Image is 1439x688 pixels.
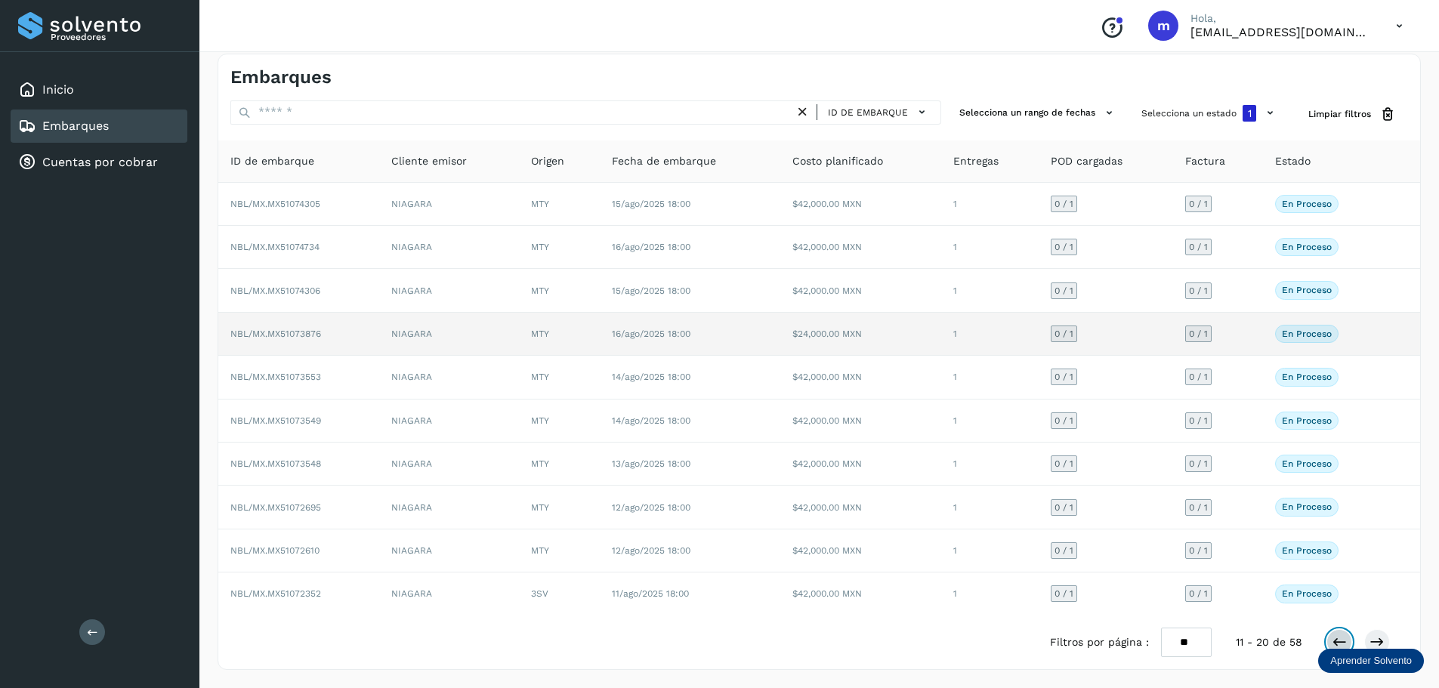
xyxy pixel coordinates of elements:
[11,110,187,143] div: Embarques
[519,183,600,226] td: MTY
[379,183,519,226] td: NIAGARA
[42,119,109,133] a: Embarques
[780,400,941,443] td: $42,000.00 MXN
[612,545,690,556] span: 12/ago/2025 18:00
[379,356,519,399] td: NIAGARA
[941,443,1039,486] td: 1
[1055,199,1073,208] span: 0 / 1
[941,226,1039,269] td: 1
[1135,100,1284,126] button: Selecciona un estado1
[1282,415,1332,426] p: En proceso
[780,486,941,529] td: $42,000.00 MXN
[379,269,519,312] td: NIAGARA
[1282,199,1332,209] p: En proceso
[1282,458,1332,469] p: En proceso
[230,199,320,209] span: NBL/MX.MX51074305
[391,153,467,169] span: Cliente emisor
[230,329,321,339] span: NBL/MX.MX51073876
[230,242,320,252] span: NBL/MX.MX51074734
[1318,649,1424,673] div: Aprender Solvento
[1282,588,1332,599] p: En proceso
[230,545,320,556] span: NBL/MX.MX51072610
[1189,329,1208,338] span: 0 / 1
[780,269,941,312] td: $42,000.00 MXN
[379,529,519,572] td: NIAGARA
[519,226,600,269] td: MTY
[230,153,314,169] span: ID de embarque
[1282,329,1332,339] p: En proceso
[612,415,690,426] span: 14/ago/2025 18:00
[519,269,600,312] td: MTY
[379,486,519,529] td: NIAGARA
[828,106,908,119] span: ID de embarque
[1185,153,1225,169] span: Factura
[519,400,600,443] td: MTY
[941,313,1039,356] td: 1
[1055,546,1073,555] span: 0 / 1
[230,415,321,426] span: NBL/MX.MX51073549
[780,443,941,486] td: $42,000.00 MXN
[519,529,600,572] td: MTY
[379,313,519,356] td: NIAGARA
[612,502,690,513] span: 12/ago/2025 18:00
[1308,107,1371,121] span: Limpiar filtros
[780,313,941,356] td: $24,000.00 MXN
[1189,199,1208,208] span: 0 / 1
[780,226,941,269] td: $42,000.00 MXN
[519,313,600,356] td: MTY
[1190,12,1372,25] p: Hola,
[42,155,158,169] a: Cuentas por cobrar
[1189,459,1208,468] span: 0 / 1
[230,372,321,382] span: NBL/MX.MX51073553
[230,502,321,513] span: NBL/MX.MX51072695
[612,458,690,469] span: 13/ago/2025 18:00
[612,588,689,599] span: 11/ago/2025 18:00
[1282,501,1332,512] p: En proceso
[941,356,1039,399] td: 1
[1189,242,1208,251] span: 0 / 1
[379,226,519,269] td: NIAGARA
[1189,286,1208,295] span: 0 / 1
[1248,108,1252,119] span: 1
[780,356,941,399] td: $42,000.00 MXN
[1055,503,1073,512] span: 0 / 1
[379,400,519,443] td: NIAGARA
[1055,242,1073,251] span: 0 / 1
[792,153,883,169] span: Costo planificado
[1055,286,1073,295] span: 0 / 1
[780,183,941,226] td: $42,000.00 MXN
[379,443,519,486] td: NIAGARA
[612,372,690,382] span: 14/ago/2025 18:00
[941,486,1039,529] td: 1
[1330,655,1412,667] p: Aprender Solvento
[823,101,934,123] button: ID de embarque
[1189,372,1208,381] span: 0 / 1
[379,572,519,615] td: NIAGARA
[519,486,600,529] td: MTY
[1055,416,1073,425] span: 0 / 1
[941,183,1039,226] td: 1
[531,153,564,169] span: Origen
[1275,153,1311,169] span: Estado
[230,458,321,469] span: NBL/MX.MX51073548
[1055,372,1073,381] span: 0 / 1
[1189,546,1208,555] span: 0 / 1
[941,400,1039,443] td: 1
[519,443,600,486] td: MTY
[612,153,716,169] span: Fecha de embarque
[1296,100,1408,128] button: Limpiar filtros
[1189,416,1208,425] span: 0 / 1
[941,529,1039,572] td: 1
[11,73,187,106] div: Inicio
[1055,589,1073,598] span: 0 / 1
[1055,329,1073,338] span: 0 / 1
[230,66,332,88] h4: Embarques
[1189,503,1208,512] span: 0 / 1
[941,572,1039,615] td: 1
[1282,285,1332,295] p: En proceso
[612,285,690,296] span: 15/ago/2025 18:00
[519,356,600,399] td: MTY
[230,285,320,296] span: NBL/MX.MX51074306
[612,329,690,339] span: 16/ago/2025 18:00
[1051,153,1122,169] span: POD cargadas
